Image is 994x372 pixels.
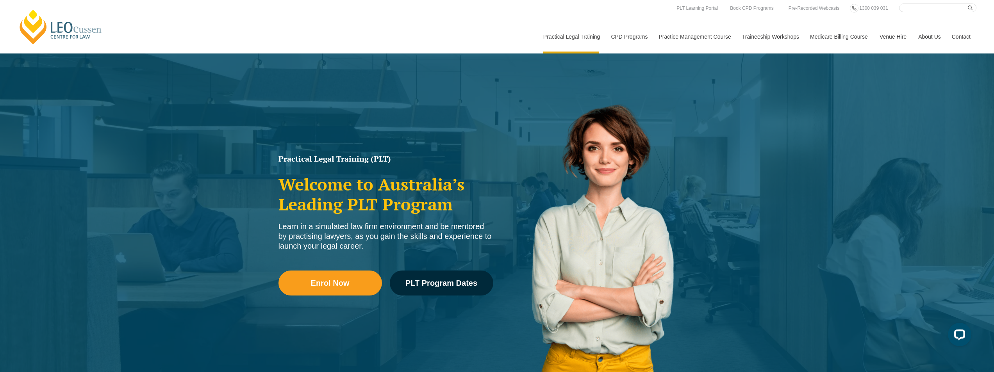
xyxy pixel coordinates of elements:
[736,20,804,53] a: Traineeship Workshops
[278,222,493,251] div: Learn in a simulated law firm environment and be mentored by practising lawyers, as you gain the ...
[278,155,493,163] h1: Practical Legal Training (PLT)
[605,20,653,53] a: CPD Programs
[311,279,350,287] span: Enrol Now
[912,20,946,53] a: About Us
[390,271,493,295] a: PLT Program Dates
[675,4,720,12] a: PLT Learning Portal
[859,5,888,11] span: 1300 039 031
[653,20,736,53] a: Practice Management Course
[946,20,976,53] a: Contact
[278,271,382,295] a: Enrol Now
[18,9,104,45] a: [PERSON_NAME] Centre for Law
[405,279,477,287] span: PLT Program Dates
[857,4,890,12] a: 1300 039 031
[942,320,974,352] iframe: LiveChat chat widget
[804,20,874,53] a: Medicare Billing Course
[787,4,842,12] a: Pre-Recorded Webcasts
[537,20,605,53] a: Practical Legal Training
[874,20,912,53] a: Venue Hire
[278,174,493,214] h2: Welcome to Australia’s Leading PLT Program
[728,4,775,12] a: Book CPD Programs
